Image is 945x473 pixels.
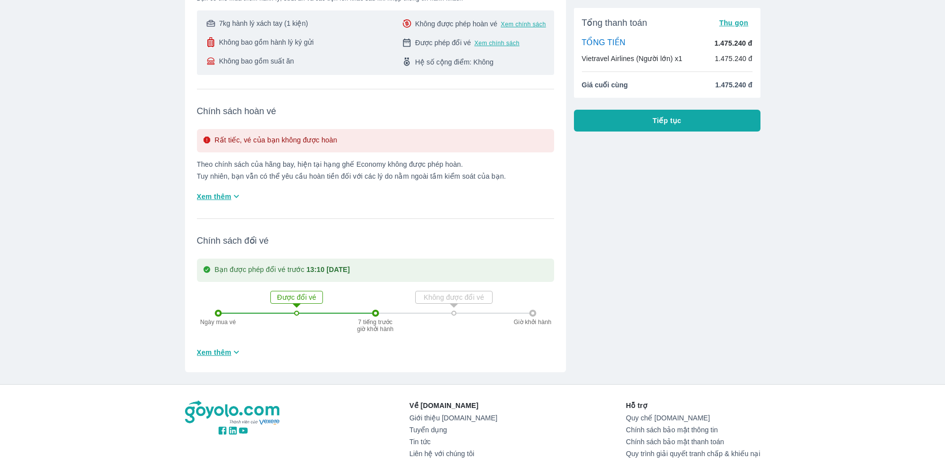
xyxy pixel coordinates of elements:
[409,426,497,434] a: Tuyển dụng
[219,37,314,47] span: Không bao gồm hành lý ký gửi
[185,401,281,425] img: logo
[196,319,241,326] p: Ngày mua vé
[626,438,760,446] a: Chính sách bảo mật thanh toán
[409,401,497,410] p: Về [DOMAIN_NAME]
[356,319,395,333] p: 7 tiếng trước giờ khởi hành
[582,17,647,29] span: Tổng thanh toán
[715,16,753,30] button: Thu gọn
[582,38,626,49] p: TỔNG TIỀN
[574,110,760,132] button: Tiếp tục
[626,450,760,458] a: Quy trình giải quyết tranh chấp & khiếu nại
[272,292,321,302] p: Được đổi vé
[719,19,749,27] span: Thu gọn
[582,80,628,90] span: Giá cuối cùng
[715,54,753,64] p: 1.475.240 đ
[307,266,350,273] strong: 13:10 [DATE]
[417,292,491,302] p: Không được đổi vé
[197,105,554,117] span: Chính sách hoàn vé
[193,344,246,360] button: Xem thêm
[197,235,554,247] span: Chính sách đổi vé
[215,135,337,146] p: Rất tiếc, vé của bạn không được hoàn
[626,414,760,422] a: Quy chế [DOMAIN_NAME]
[653,116,682,126] span: Tiếp tục
[409,414,497,422] a: Giới thiệu [DOMAIN_NAME]
[415,57,494,67] span: Hệ số cộng điểm: Không
[714,38,752,48] p: 1.475.240 đ
[193,188,246,204] button: Xem thêm
[197,192,232,202] span: Xem thêm
[415,38,471,48] span: Được phép đổi vé
[215,265,350,276] p: Bạn được phép đổi vé trước
[626,401,760,410] p: Hỗ trợ
[219,56,294,66] span: Không bao gồm suất ăn
[409,450,497,458] a: Liên hệ với chúng tôi
[197,347,232,357] span: Xem thêm
[474,39,519,47] button: Xem chính sách
[715,80,753,90] span: 1.475.240 đ
[415,19,498,29] span: Không được phép hoàn vé
[219,18,308,28] span: 7kg hành lý xách tay (1 kiện)
[409,438,497,446] a: Tin tức
[501,20,546,28] button: Xem chính sách
[197,160,554,180] p: Theo chính sách của hãng bay, hiện tại hạng ghế Economy không được phép hoàn. Tuy nhiên, bạn vẫn ...
[626,426,760,434] a: Chính sách bảo mật thông tin
[582,54,683,64] p: Vietravel Airlines (Người lớn) x1
[510,319,555,326] p: Giờ khởi hành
